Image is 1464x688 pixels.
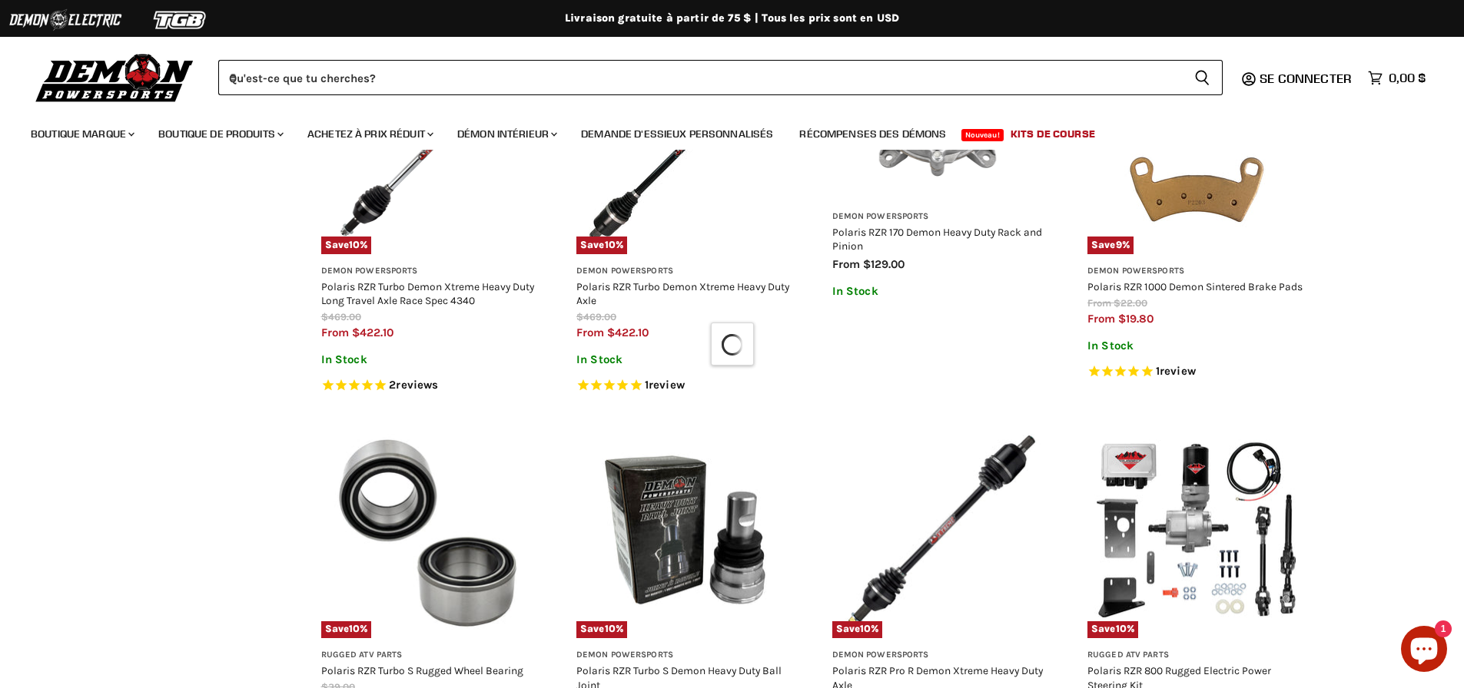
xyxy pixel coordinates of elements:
font: Boutique de produits [158,127,275,141]
span: 10 [605,623,616,634]
img: Logo TGB 2 [123,5,238,35]
span: 1 reviews [645,379,685,392]
font: Demande d'essieux personnalisés [581,127,773,141]
font: Kits de course [1011,127,1095,141]
img: Polaris RZR Turbo S Rugged Wheel Bearing [321,422,539,639]
span: Save % [321,621,372,638]
p: In Stock [576,353,794,366]
img: Polaris RZR Turbo S Demon Heavy Duty Ball Joint [576,422,794,639]
h3: Demon Powersports [576,650,794,661]
span: from [576,326,604,339]
font: Livraison gratuite à partir de 75 $ | Tous les prix sont en USD [565,12,899,25]
font: Récompenses des démons [799,127,946,141]
a: Polaris RZR Turbo S Demon Heavy Duty Ball JointSave10% [576,422,794,639]
span: 10 [1116,623,1127,634]
p: In Stock [321,353,539,366]
span: reviews [396,379,438,392]
ul: Menu principal [19,112,1422,150]
form: Produit [218,60,1223,95]
a: Polaris RZR Pro R Demon Xtreme Heavy Duty AxleSave10% [832,422,1050,639]
font: Boutique Marque [31,127,126,141]
span: from [1087,297,1111,309]
input: Recherche [218,60,1182,95]
span: $19.80 [1118,312,1154,326]
font: Achetez à prix réduit [307,127,425,141]
inbox-online-store-chat: Chat de la boutique en ligne Shopify [1396,626,1452,676]
font: 0,00 $ [1389,70,1426,85]
img: Demon Powersports [31,50,199,104]
a: Polaris RZR 800 Rugged Electric Power Steering KitSave10% [1087,422,1305,639]
a: Kits de course [999,118,1107,150]
span: 1 reviews [1156,364,1196,378]
a: Démon intérieur [446,118,566,150]
span: Rated 5.0 out of 5 stars 2 reviews [321,378,539,394]
span: Rated 5.0 out of 5 stars 1 reviews [1087,364,1305,380]
span: 2 reviews [389,379,438,392]
font: Nouveau! [965,131,1000,140]
p: In Stock [1087,339,1305,352]
span: 10 [349,239,360,250]
p: In Stock [832,285,1050,298]
a: Demande d'essieux personnalisés [569,118,785,150]
span: Rated 5.0 out of 5 stars 1 reviews [576,378,794,394]
a: Achetez à prix réduit [296,118,443,150]
h3: Demon Powersports [321,266,539,277]
a: Boutique Marque [19,118,144,150]
span: Save % [576,237,627,253]
a: Polaris RZR Turbo S Rugged Wheel Bearing [321,664,523,676]
span: 10 [860,623,871,634]
span: Save % [1087,237,1134,253]
h3: Demon Powersports [832,211,1050,223]
h3: Demon Powersports [832,650,1050,661]
h3: Demon Powersports [576,266,794,277]
span: Save % [576,621,627,638]
span: Save % [832,621,883,638]
a: Polaris RZR 1000 Demon Sintered Brake Pads [1087,280,1303,293]
span: 9 [1116,239,1122,250]
a: Polaris RZR Turbo Demon Xtreme Heavy Duty Axle [576,280,789,306]
span: Save % [1087,621,1138,638]
button: Recherche [1182,60,1223,95]
span: $22.00 [1114,297,1147,309]
span: 10 [605,239,616,250]
h3: Rugged ATV Parts [321,650,539,661]
img: Polaris RZR Pro R Demon Xtreme Heavy Duty Axle [832,422,1050,639]
span: $422.10 [352,326,393,339]
img: Logo électrique du démon 2 [8,5,123,35]
a: 0,00 $ [1360,67,1433,89]
font: Démon intérieur [457,127,549,141]
span: from [1087,312,1115,326]
a: Polaris RZR 170 Demon Heavy Duty Rack and Pinion [832,226,1042,252]
span: review [1160,364,1196,378]
span: 10 [349,623,360,634]
span: review [649,379,685,392]
a: Récompenses des démons [788,118,958,150]
a: Boutique de produits [147,118,293,150]
span: $129.00 [863,257,905,271]
span: from [321,326,349,339]
span: $422.10 [607,326,649,339]
a: Se connecter [1253,71,1360,85]
h3: Demon Powersports [1087,266,1305,277]
span: from [832,257,860,271]
span: $469.00 [576,311,616,322]
font: Se connecter [1260,71,1351,86]
a: Polaris RZR Turbo Demon Xtreme Heavy Duty Long Travel Axle Race Spec 4340 [321,280,534,306]
span: Save % [321,237,372,253]
span: $469.00 [321,311,361,322]
h3: Rugged ATV Parts [1087,650,1305,661]
a: Polaris RZR Turbo S Rugged Wheel BearingSave10% [321,422,539,639]
img: Polaris RZR 800 Rugged Electric Power Steering Kit [1087,422,1305,639]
